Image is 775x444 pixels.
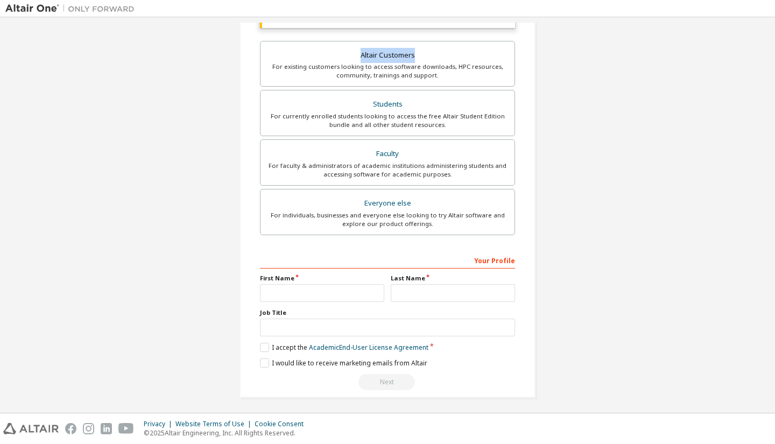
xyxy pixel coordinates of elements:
div: Read and acccept EULA to continue [260,374,515,390]
div: Website Terms of Use [175,420,255,428]
label: Last Name [391,274,515,283]
div: Everyone else [267,196,508,211]
div: Privacy [144,420,175,428]
img: facebook.svg [65,423,76,434]
label: I would like to receive marketing emails from Altair [260,358,427,368]
div: For faculty & administrators of academic institutions administering students and accessing softwa... [267,161,508,179]
img: instagram.svg [83,423,94,434]
a: Academic End-User License Agreement [309,343,428,352]
img: Altair One [5,3,140,14]
img: youtube.svg [118,423,134,434]
label: First Name [260,274,384,283]
label: I accept the [260,343,428,352]
div: Students [267,97,508,112]
label: Job Title [260,308,515,317]
p: © 2025 Altair Engineering, Inc. All Rights Reserved. [144,428,310,438]
img: linkedin.svg [101,423,112,434]
div: Your Profile [260,251,515,269]
div: Faculty [267,146,508,161]
div: Cookie Consent [255,420,310,428]
div: Altair Customers [267,48,508,63]
div: For currently enrolled students looking to access the free Altair Student Edition bundle and all ... [267,112,508,129]
div: For existing customers looking to access software downloads, HPC resources, community, trainings ... [267,62,508,80]
div: For individuals, businesses and everyone else looking to try Altair software and explore our prod... [267,211,508,228]
img: altair_logo.svg [3,423,59,434]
